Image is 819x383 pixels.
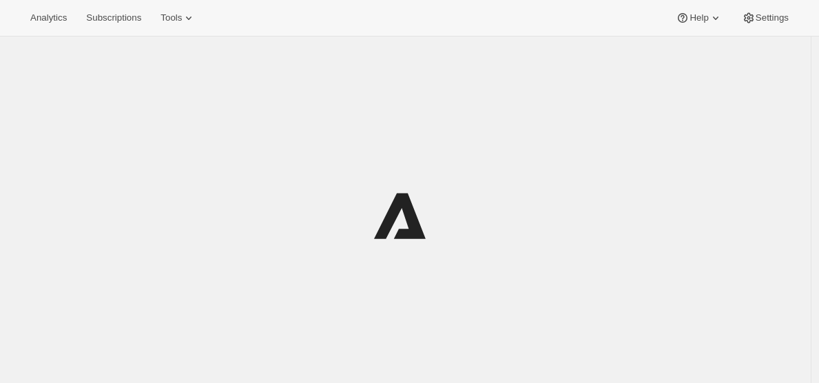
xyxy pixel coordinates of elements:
[756,12,789,23] span: Settings
[690,12,708,23] span: Help
[86,12,141,23] span: Subscriptions
[160,12,182,23] span: Tools
[667,8,730,28] button: Help
[30,12,67,23] span: Analytics
[22,8,75,28] button: Analytics
[734,8,797,28] button: Settings
[152,8,204,28] button: Tools
[78,8,149,28] button: Subscriptions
